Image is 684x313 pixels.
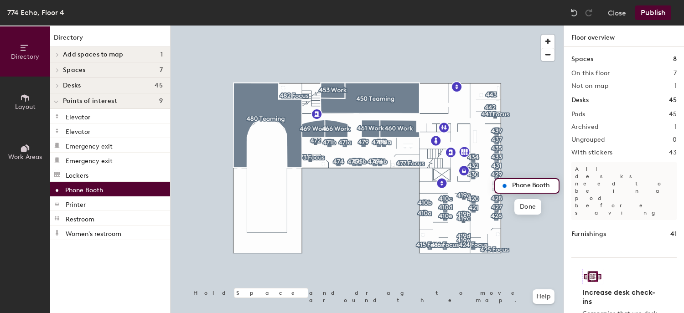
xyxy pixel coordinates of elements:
[571,123,598,131] h2: Archived
[584,8,593,17] img: Redo
[571,54,593,64] h1: Spaces
[155,82,163,89] span: 45
[66,125,90,136] p: Elevator
[15,103,36,111] span: Layout
[533,289,554,304] button: Help
[669,111,677,118] h2: 45
[161,51,163,58] span: 1
[571,229,606,239] h1: Furnishings
[570,8,579,17] img: Undo
[50,33,170,47] h1: Directory
[514,199,541,215] span: Done
[8,153,42,161] span: Work Areas
[63,51,124,58] span: Add spaces to map
[63,67,86,74] span: Spaces
[66,154,113,165] p: Emergency exit
[66,227,121,238] p: Women's restroom
[582,288,660,306] h4: Increase desk check-ins
[66,140,113,150] p: Emergency exit
[7,7,64,18] div: 774 Echo, Floor 4
[66,213,94,223] p: Restroom
[674,82,677,90] h2: 1
[66,198,86,209] p: Printer
[582,269,603,284] img: Sticker logo
[608,5,626,20] button: Close
[669,95,677,105] h1: 45
[11,53,39,61] span: Directory
[635,5,671,20] button: Publish
[571,95,589,105] h1: Desks
[669,149,677,156] h2: 43
[66,111,90,121] p: Elevator
[571,82,608,90] h2: Not on map
[571,136,605,144] h2: Ungrouped
[571,149,613,156] h2: With stickers
[159,97,163,105] span: 9
[63,82,81,89] span: Desks
[66,169,88,180] p: Lockers
[674,123,677,131] h2: 1
[63,97,117,105] span: Points of interest
[571,111,585,118] h2: Pods
[65,184,103,194] p: Phone Booth
[571,70,610,77] h2: On this floor
[670,229,677,239] h1: 41
[571,162,677,220] p: All desks need to be in a pod before saving
[499,180,510,191] img: generic_marker
[564,26,684,47] h1: Floor overview
[674,70,677,77] h2: 7
[673,136,677,144] h2: 0
[160,67,163,74] span: 7
[673,54,677,64] h1: 8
